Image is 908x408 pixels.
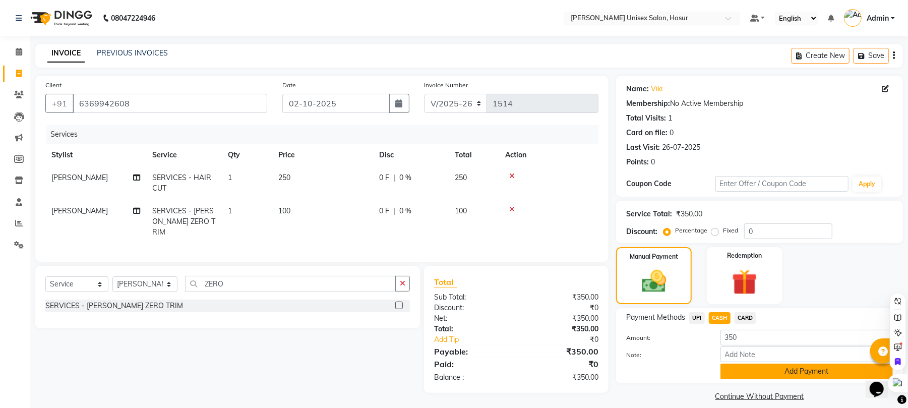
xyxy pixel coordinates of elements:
[379,206,389,216] span: 0 F
[662,142,700,153] div: 26-07-2025
[222,144,272,166] th: Qty
[715,176,849,192] input: Enter Offer / Coupon Code
[844,9,862,27] img: Admin
[720,346,893,362] input: Add Note
[449,144,499,166] th: Total
[626,98,893,109] div: No Active Membership
[516,372,606,383] div: ₹350.00
[434,277,457,287] span: Total
[516,303,606,313] div: ₹0
[427,313,516,324] div: Net:
[425,81,468,90] label: Invoice Number
[626,98,670,109] div: Membership:
[272,144,373,166] th: Price
[278,206,290,215] span: 100
[379,172,389,183] span: 0 F
[735,312,756,324] span: CARD
[516,324,606,334] div: ₹350.00
[499,144,598,166] th: Action
[651,157,655,167] div: 0
[618,391,901,402] a: Continue Without Payment
[676,209,702,219] div: ₹350.00
[228,173,232,182] span: 1
[626,226,657,237] div: Discount:
[516,292,606,303] div: ₹350.00
[282,81,296,90] label: Date
[393,206,395,216] span: |
[720,364,893,379] button: Add Payment
[427,334,531,345] a: Add Tip
[45,301,183,311] div: SERVICES - [PERSON_NAME] ZERO TRIM
[152,173,211,193] span: SERVICES - HAIR CUT
[720,330,893,345] input: Amount
[668,113,672,124] div: 1
[516,313,606,324] div: ₹350.00
[516,358,606,370] div: ₹0
[427,372,516,383] div: Balance :
[724,266,765,298] img: _gift.svg
[427,345,516,358] div: Payable:
[111,4,155,32] b: 08047224946
[866,368,898,398] iframe: chat widget
[670,128,674,138] div: 0
[373,144,449,166] th: Disc
[651,84,662,94] a: Viki
[51,206,108,215] span: [PERSON_NAME]
[626,142,660,153] div: Last Visit:
[626,179,715,189] div: Coupon Code
[399,172,411,183] span: 0 %
[47,44,85,63] a: INVOICE
[626,157,649,167] div: Points:
[626,84,649,94] div: Name:
[516,345,606,358] div: ₹350.00
[97,48,168,57] a: PREVIOUS INVOICES
[626,128,668,138] div: Card on file:
[278,173,290,182] span: 250
[709,312,731,324] span: CASH
[867,13,889,24] span: Admin
[26,4,95,32] img: logo
[619,351,712,360] label: Note:
[427,292,516,303] div: Sub Total:
[228,206,232,215] span: 1
[45,144,146,166] th: Stylist
[723,226,738,235] label: Fixed
[854,48,889,64] button: Save
[792,48,850,64] button: Create New
[185,276,396,292] input: Search or Scan
[727,251,762,260] label: Redemption
[626,209,672,219] div: Service Total:
[427,303,516,313] div: Discount:
[455,206,467,215] span: 100
[626,312,685,323] span: Payment Methods
[675,226,707,235] label: Percentage
[45,81,62,90] label: Client
[619,333,712,342] label: Amount:
[427,324,516,334] div: Total:
[46,125,606,144] div: Services
[45,94,74,113] button: +91
[73,94,267,113] input: Search by Name/Mobile/Email/Code
[399,206,411,216] span: 0 %
[626,113,666,124] div: Total Visits:
[853,177,881,192] button: Apply
[531,334,606,345] div: ₹0
[51,173,108,182] span: [PERSON_NAME]
[393,172,395,183] span: |
[455,173,467,182] span: 250
[146,144,222,166] th: Service
[689,312,705,324] span: UPI
[427,358,516,370] div: Paid:
[634,267,674,296] img: _cash.svg
[152,206,215,237] span: SERVICES - [PERSON_NAME] ZERO TRIM
[630,252,678,261] label: Manual Payment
